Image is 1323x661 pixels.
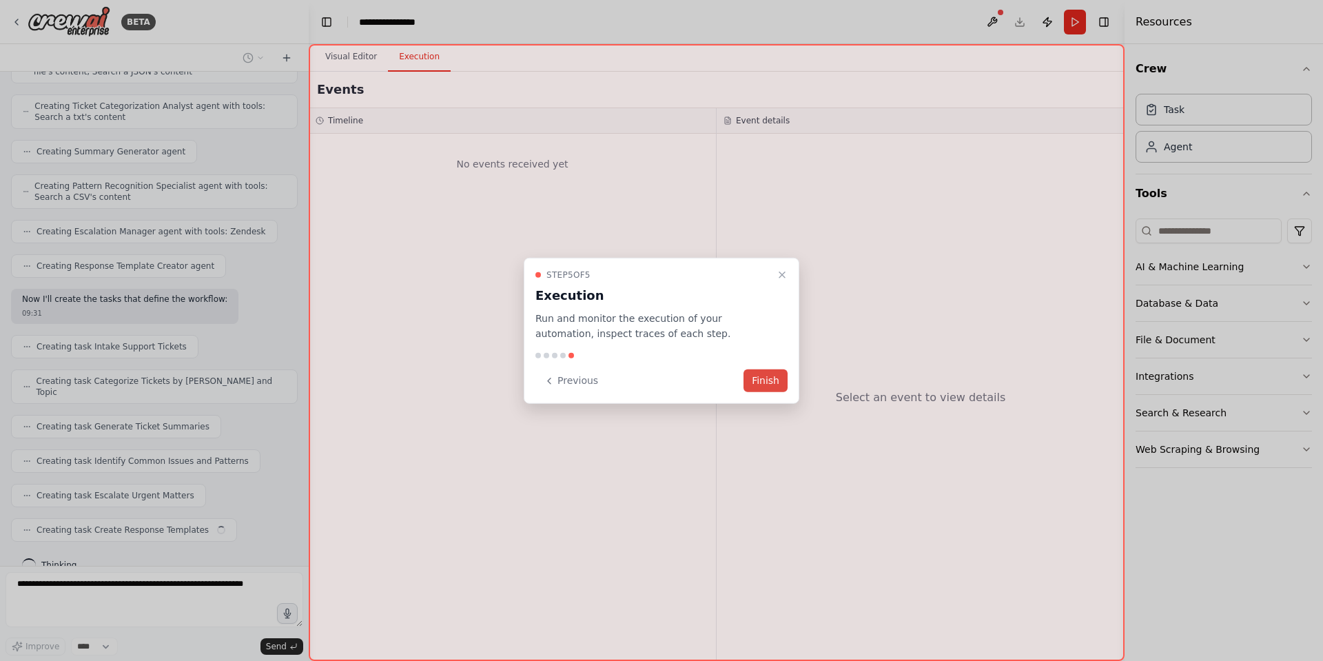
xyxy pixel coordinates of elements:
button: Close walkthrough [774,266,790,283]
button: Previous [535,369,606,392]
span: Step 5 of 5 [546,269,591,280]
button: Finish [743,369,788,392]
p: Run and monitor the execution of your automation, inspect traces of each step. [535,310,771,342]
h3: Execution [535,285,771,305]
button: Hide left sidebar [317,12,336,32]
